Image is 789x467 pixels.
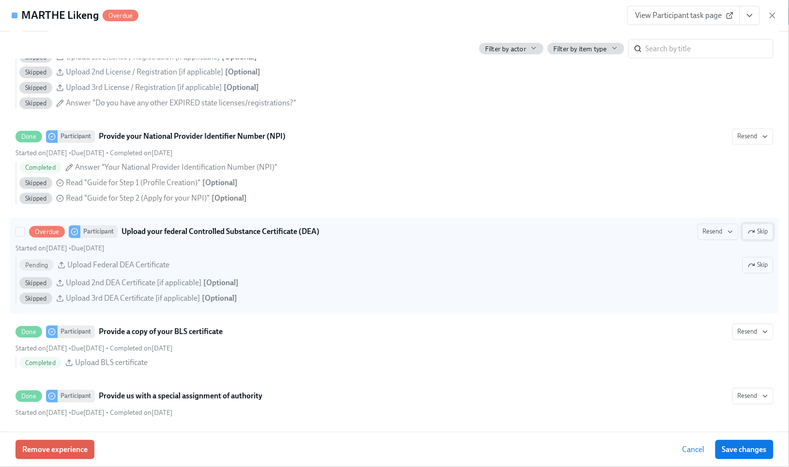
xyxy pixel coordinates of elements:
span: Remove experience [22,445,88,454]
span: Friday, May 23rd 2025, 4:47 pm [110,409,173,417]
button: Remove experience [15,440,94,459]
button: Filter by actor [479,43,544,55]
span: Skipped [19,295,52,303]
span: Completed [19,360,61,367]
span: Monday, April 28th 2025, 10:01 am [15,409,67,417]
span: Save changes [722,445,767,454]
div: [ Optional ] [202,293,237,304]
span: Upload 3rd License / Registration [if applicable] [66,83,222,93]
button: OverdueParticipantUpload your federal Controlled Substance Certificate (DEA)ResendStarted on[DATE... [743,224,774,240]
span: Done [15,133,42,141]
div: • [15,244,105,253]
button: View task page [740,6,760,25]
span: Upload 2nd License / Registration [if applicable] [66,67,223,78]
span: Overdue [103,12,138,19]
button: DoneParticipantProvide a copy of your BLS certificateStarted on[DATE] •Due[DATE] • Completed on[D... [732,324,774,340]
span: Read "Guide for Step 1 (Profile Creation)" [66,178,200,189]
button: OverdueParticipantUpload your federal Controlled Substance Certificate (DEA)SkipStarted on[DATE] ... [698,224,739,240]
span: Monday, April 28th 2025, 10:01 am [15,245,67,253]
div: [ Optional ] [225,67,260,78]
button: DoneParticipantProvide your National Provider Identifier Number (NPI)Started on[DATE] •Due[DATE] ... [732,129,774,145]
strong: Provide us with a special assignment of authority [99,391,262,402]
div: [ Optional ] [224,83,259,93]
span: Answer "Your National Provider Identification Number (NPI)" [75,162,277,173]
strong: Provide your National Provider Identifier Number (NPI) [99,131,286,143]
span: Filter by item type [553,44,607,54]
button: Cancel [676,440,712,459]
span: View Participant task page [636,11,732,20]
span: Skipped [19,69,52,76]
span: Resend [738,392,768,401]
button: Filter by item type [547,43,624,55]
div: [ Optional ] [212,193,247,204]
div: [ Optional ] [203,278,239,289]
span: Completed [19,164,61,172]
span: Skip [748,261,768,270]
div: • • [15,409,173,418]
span: Upload BLS certificate [75,358,148,368]
div: Participant [80,226,118,238]
span: Done [15,393,42,400]
span: Monday, May 26th 2025, 10:00 am [71,409,105,417]
span: Resend [703,227,733,237]
span: Skip [748,227,768,237]
span: Upload Federal DEA Certificate [67,260,169,271]
span: Monday, April 28th 2025, 10:01 am [15,345,67,353]
a: View Participant task page [627,6,740,25]
div: Participant [58,326,95,338]
div: [ Optional ] [202,178,238,189]
span: Skipped [19,180,52,187]
span: Resend [738,327,768,337]
span: Filter by actor [485,44,526,54]
span: Answer "Do you have any other EXPIRED state licenses/registrations?" [66,98,296,109]
span: Skipped [19,195,52,203]
div: • • [15,149,173,158]
span: Skipped [19,85,52,92]
span: Upload 3rd DEA Certificate [if applicable] [66,293,200,304]
button: OverdueParticipantUpload your federal Controlled Substance Certificate (DEA)ResendSkipStarted on[... [743,257,774,274]
span: Monday, June 9th 2025, 10:00 am [71,149,105,158]
span: Overdue [29,229,65,236]
span: Cancel [683,445,705,454]
span: Resend [738,132,768,142]
span: Monday, June 23rd 2025, 10:00 am [71,245,105,253]
span: Skipped [19,100,52,107]
span: Skipped [19,280,52,287]
span: Pending [19,262,54,269]
div: Participant [58,390,95,403]
span: Monday, April 28th 2025, 10:01 am [15,149,67,158]
strong: Provide a copy of your BLS certificate [99,326,223,338]
span: Monday, May 26th 2025, 10:00 am [71,345,105,353]
div: Participant [58,131,95,143]
h4: MARTHE Likeng [21,8,99,23]
button: DoneParticipantProvide us with a special assignment of authorityStarted on[DATE] •Due[DATE] • Com... [732,388,774,405]
span: Monday, May 26th 2025, 10:41 am [110,149,173,158]
span: Upload 2nd DEA Certificate [if applicable] [66,278,201,289]
input: Search by title [646,39,774,58]
span: Done [15,329,42,336]
strong: Upload your federal Controlled Substance Certificate (DEA) [121,226,319,238]
button: Save changes [715,440,774,459]
span: Read "Guide for Step 2 (Apply for your NPI)" [66,193,210,204]
div: • • [15,344,173,353]
span: Sunday, May 25th 2025, 4:33 pm [110,345,173,353]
